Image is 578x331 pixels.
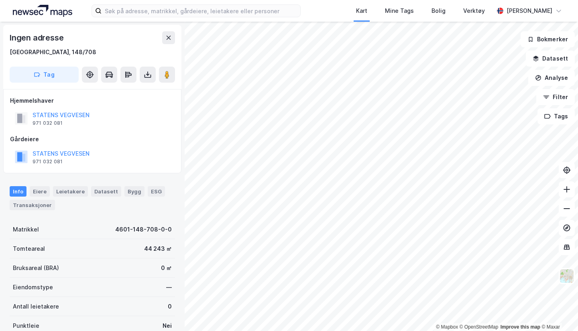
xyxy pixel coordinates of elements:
[144,244,172,254] div: 44 243 ㎡
[538,292,578,331] iframe: Chat Widget
[91,186,121,197] div: Datasett
[13,244,45,254] div: Tomteareal
[436,324,458,330] a: Mapbox
[102,5,300,17] input: Søk på adresse, matrikkel, gårdeiere, leietakere eller personer
[13,321,39,331] div: Punktleie
[33,158,63,165] div: 971 032 081
[168,302,172,311] div: 0
[148,186,165,197] div: ESG
[161,263,172,273] div: 0 ㎡
[30,186,50,197] div: Eiere
[501,324,540,330] a: Improve this map
[10,31,65,44] div: Ingen adresse
[13,302,59,311] div: Antall leietakere
[559,268,574,284] img: Z
[13,5,72,17] img: logo.a4113a55bc3d86da70a041830d287a7e.svg
[10,67,79,83] button: Tag
[13,263,59,273] div: Bruksareal (BRA)
[536,89,575,105] button: Filter
[538,292,578,331] div: Kontrollprogram for chat
[115,225,172,234] div: 4601-148-708-0-0
[385,6,414,16] div: Mine Tags
[10,200,55,210] div: Transaksjoner
[53,186,88,197] div: Leietakere
[356,6,367,16] div: Kart
[537,108,575,124] button: Tags
[10,47,96,57] div: [GEOGRAPHIC_DATA], 148/708
[13,282,53,292] div: Eiendomstype
[124,186,144,197] div: Bygg
[10,134,175,144] div: Gårdeiere
[526,51,575,67] button: Datasett
[528,70,575,86] button: Analyse
[10,96,175,106] div: Hjemmelshaver
[507,6,552,16] div: [PERSON_NAME]
[33,120,63,126] div: 971 032 081
[10,186,26,197] div: Info
[431,6,446,16] div: Bolig
[463,6,485,16] div: Verktøy
[521,31,575,47] button: Bokmerker
[13,225,39,234] div: Matrikkel
[460,324,499,330] a: OpenStreetMap
[163,321,172,331] div: Nei
[166,282,172,292] div: —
